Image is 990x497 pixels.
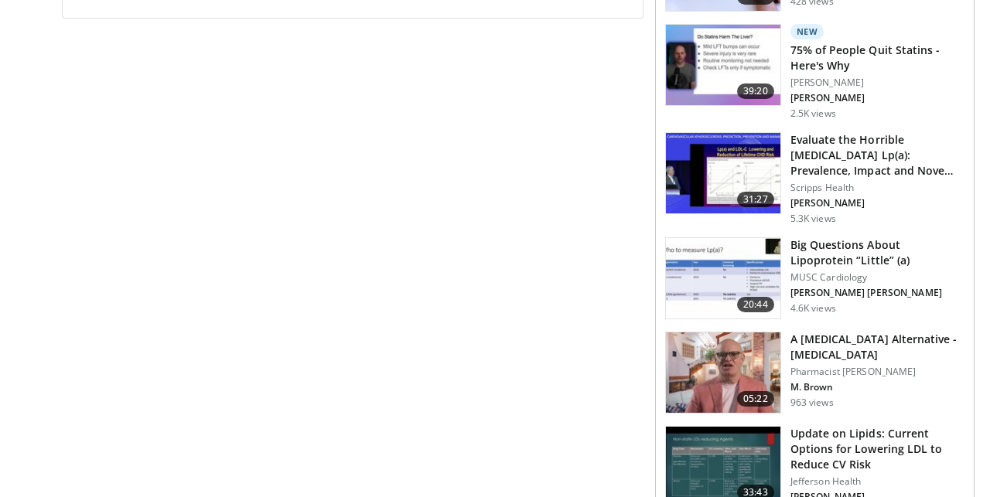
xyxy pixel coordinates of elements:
span: 31:27 [737,192,774,207]
p: New [790,24,824,39]
a: 20:44 Big Questions About Lipoprotein “Little” (a) MUSC Cardiology [PERSON_NAME] [PERSON_NAME] 4.... [665,237,964,319]
h3: A [MEDICAL_DATA] Alternative - [MEDICAL_DATA] [790,332,964,363]
h3: Big Questions About Lipoprotein “Little” (a) [790,237,964,268]
span: 39:20 [737,83,774,99]
span: 20:44 [737,297,774,312]
p: 5.3K views [790,213,836,225]
h3: 75% of People Quit Statins - Here's Why [790,43,964,73]
img: ba535db7-981e-4664-b594-8e6cbc30d4fd.150x105_q85_crop-smart_upscale.jpg [666,332,780,413]
p: Pharmacist [PERSON_NAME] [790,366,964,378]
a: 31:27 Evaluate the Horrible [MEDICAL_DATA] Lp(a): Prevalence, Impact and Nove… Scripps Health [PE... [665,132,964,225]
a: 05:22 A [MEDICAL_DATA] Alternative - [MEDICAL_DATA] Pharmacist [PERSON_NAME] M. Brown 963 views [665,332,964,414]
img: 79764dec-74e5-4d11-9932-23f29d36f9dc.150x105_q85_crop-smart_upscale.jpg [666,25,780,105]
p: 2.5K views [790,107,836,120]
img: db4de6e1-af30-4065-b83d-c166c56eaf22.150x105_q85_crop-smart_upscale.jpg [666,238,780,318]
p: [PERSON_NAME] [790,92,964,104]
p: MUSC Cardiology [790,271,964,284]
p: Scripps Health [790,182,964,194]
p: 4.6K views [790,302,836,315]
p: 963 views [790,397,834,409]
p: [PERSON_NAME] [PERSON_NAME] [790,287,964,299]
img: f6e6f883-ccb1-4253-bcd6-da3bfbdd46bb.150x105_q85_crop-smart_upscale.jpg [666,133,780,213]
p: Jefferson Health [790,475,964,488]
p: [PERSON_NAME] [790,77,964,89]
h3: Evaluate the Horrible [MEDICAL_DATA] Lp(a): Prevalence, Impact and Nove… [790,132,964,179]
a: 39:20 New 75% of People Quit Statins - Here's Why [PERSON_NAME] [PERSON_NAME] 2.5K views [665,24,964,120]
span: 05:22 [737,391,774,407]
p: [PERSON_NAME] [790,197,964,209]
h3: Update on Lipids: Current Options for Lowering LDL to Reduce CV Risk [790,426,964,472]
p: M. Brown [790,381,964,393]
